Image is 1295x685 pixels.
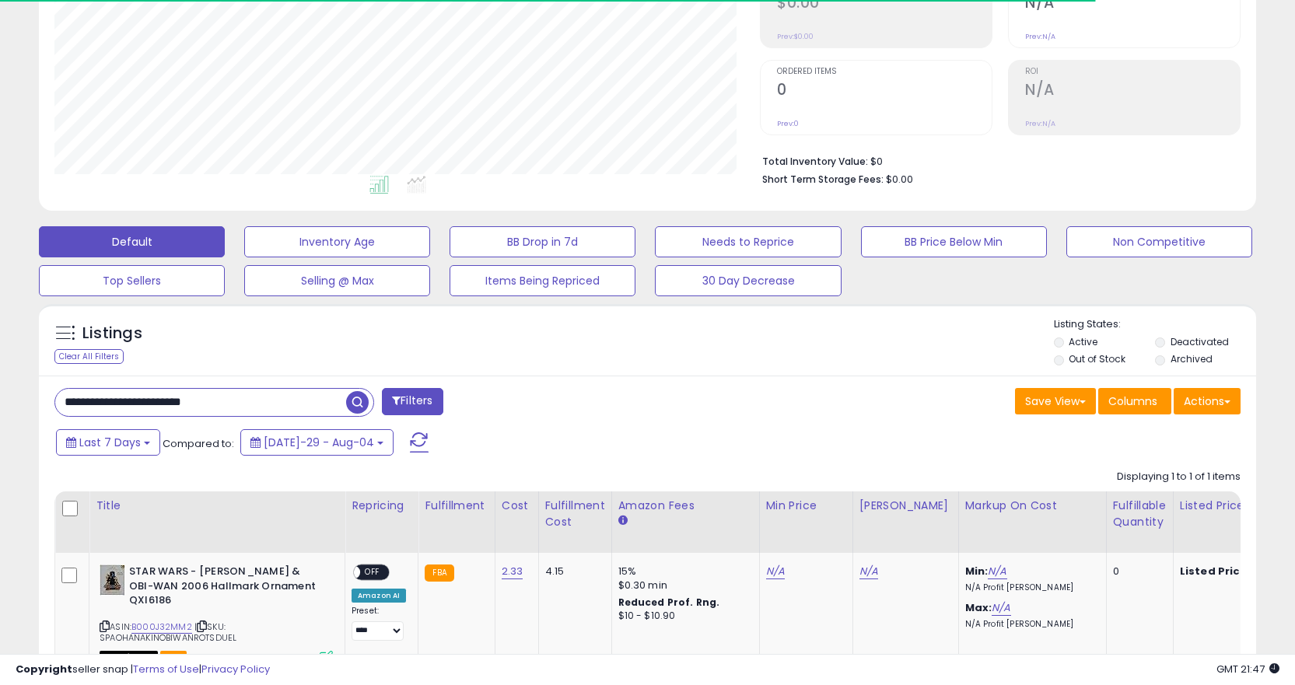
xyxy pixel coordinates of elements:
div: ASIN: [100,564,333,662]
button: Inventory Age [244,226,430,257]
small: FBA [425,564,453,582]
small: Prev: 0 [777,119,799,128]
b: Total Inventory Value: [762,155,868,168]
span: OFF [360,566,385,579]
span: Ordered Items [777,68,992,76]
div: Markup on Cost [965,498,1100,514]
span: Columns [1108,393,1157,409]
button: BB Price Below Min [861,226,1047,257]
small: Prev: $0.00 [777,32,814,41]
span: 2025-08-12 21:47 GMT [1216,662,1279,676]
a: N/A [992,600,1010,616]
button: Default [39,226,225,257]
b: Reduced Prof. Rng. [618,596,720,609]
div: Fulfillment [425,498,488,514]
img: 41mbkvXYX1L._SL40_.jpg [100,564,125,596]
div: $10 - $10.90 [618,610,747,623]
p: N/A Profit [PERSON_NAME] [965,619,1094,630]
div: [PERSON_NAME] [859,498,952,514]
p: N/A Profit [PERSON_NAME] [965,582,1094,593]
p: Listing States: [1054,317,1256,332]
div: Cost [502,498,532,514]
button: Filters [382,388,443,415]
div: Preset: [352,606,406,641]
li: $0 [762,151,1229,170]
div: Fulfillment Cost [545,498,605,530]
div: Fulfillable Quantity [1113,498,1167,530]
b: STAR WARS - [PERSON_NAME] & OBI-WAN 2006 Hallmark Ornament QXI6186 [129,564,318,612]
a: N/A [988,564,1006,579]
a: 2.33 [502,564,523,579]
b: Min: [965,564,989,578]
button: Actions [1174,388,1241,414]
span: [DATE]-29 - Aug-04 [264,435,374,450]
span: | SKU: SPAOHANAKINOBIWANROTSDUEL [100,620,236,644]
div: Amazon AI [352,589,406,603]
label: Out of Stock [1069,352,1125,365]
button: Non Competitive [1066,226,1252,257]
a: Privacy Policy [201,662,270,676]
small: Prev: N/A [1025,119,1055,128]
b: Max: [965,600,992,615]
h2: 0 [777,81,992,102]
div: 15% [618,564,747,578]
button: Items Being Repriced [450,265,635,296]
th: The percentage added to the cost of goods (COGS) that forms the calculator for Min & Max prices. [958,491,1106,553]
a: N/A [859,564,878,579]
span: FBA [160,651,187,664]
button: Selling @ Max [244,265,430,296]
div: seller snap | | [16,662,270,677]
a: N/A [766,564,785,579]
label: Deactivated [1171,335,1229,348]
div: 4.15 [545,564,600,578]
div: $0.30 min [618,578,747,592]
a: Terms of Use [133,662,199,676]
div: 0 [1113,564,1161,578]
button: Needs to Reprice [655,226,841,257]
button: BB Drop in 7d [450,226,635,257]
span: Last 7 Days [79,435,141,450]
span: All listings that are currently out of stock and unavailable for purchase on Amazon [100,651,158,664]
b: Listed Price: [1180,564,1251,578]
h5: Listings [82,323,142,344]
button: 30 Day Decrease [655,265,841,296]
small: Prev: N/A [1025,32,1055,41]
small: Amazon Fees. [618,514,628,528]
b: Short Term Storage Fees: [762,173,884,186]
button: Save View [1015,388,1096,414]
button: Top Sellers [39,265,225,296]
div: Clear All Filters [54,349,124,364]
strong: Copyright [16,662,72,676]
div: Title [96,498,338,514]
div: Repricing [352,498,411,514]
label: Archived [1171,352,1213,365]
button: [DATE]-29 - Aug-04 [240,429,394,456]
span: $0.00 [886,172,913,187]
div: Min Price [766,498,846,514]
button: Columns [1098,388,1171,414]
a: B000J32MM2 [131,620,192,634]
button: Last 7 Days [56,429,160,456]
label: Active [1069,335,1097,348]
span: ROI [1025,68,1240,76]
span: Compared to: [163,436,234,451]
h2: N/A [1025,81,1240,102]
div: Displaying 1 to 1 of 1 items [1117,470,1241,484]
div: Amazon Fees [618,498,753,514]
